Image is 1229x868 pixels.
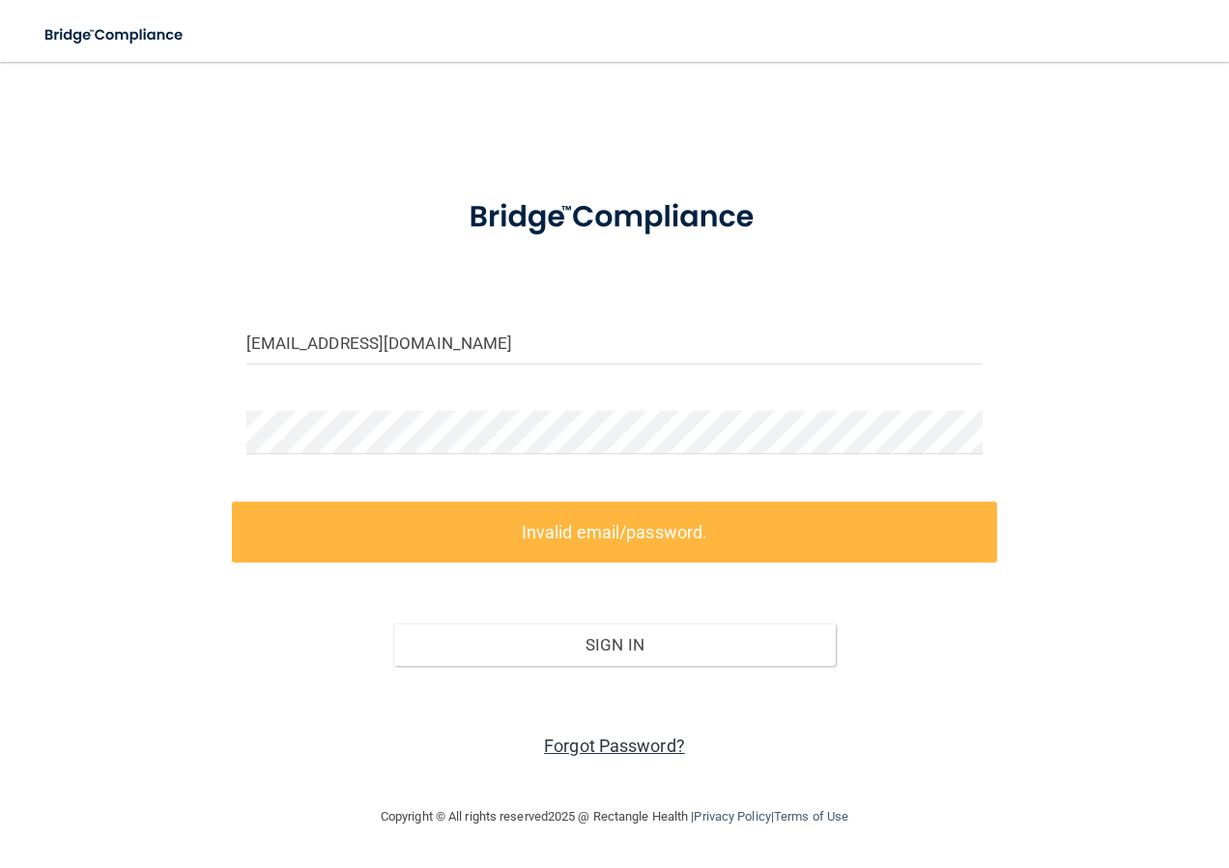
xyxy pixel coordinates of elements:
a: Privacy Policy [694,809,770,824]
div: Copyright © All rights reserved 2025 @ Rectangle Health | | [262,786,967,848]
a: Terms of Use [774,809,848,824]
img: bridge_compliance_login_screen.278c3ca4.svg [438,178,791,257]
label: Invalid email/password. [232,502,998,563]
button: Sign In [393,623,836,666]
input: Email [246,321,984,364]
a: Forgot Password? [544,736,685,756]
img: bridge_compliance_login_screen.278c3ca4.svg [29,15,201,55]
